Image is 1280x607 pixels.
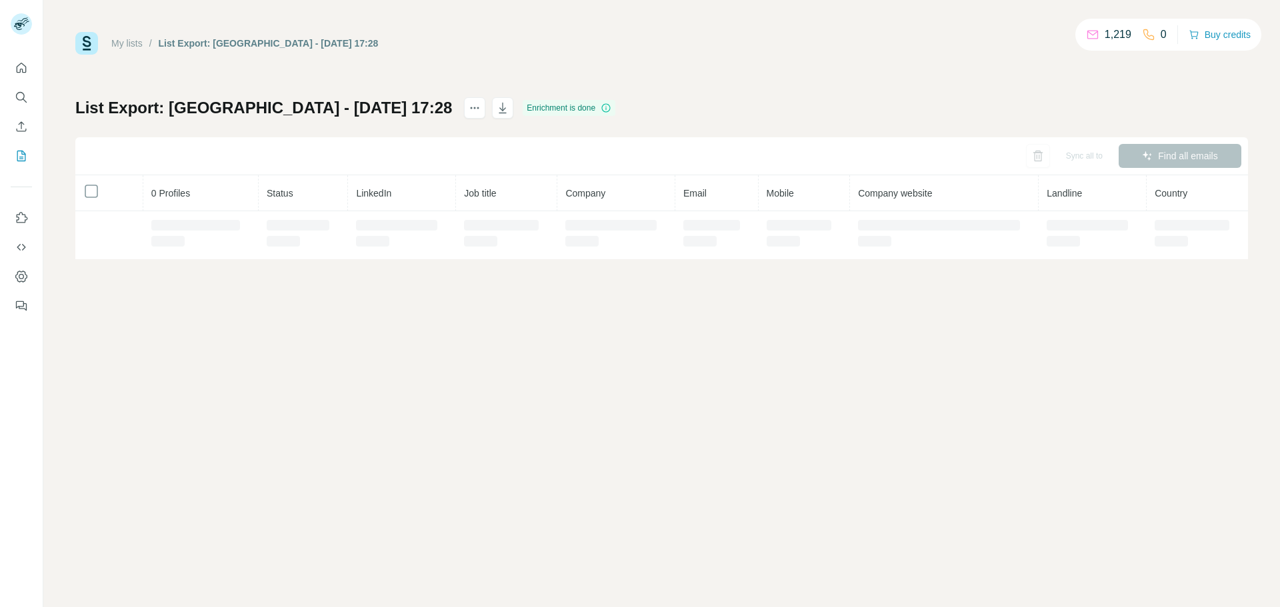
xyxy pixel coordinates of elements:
[11,115,32,139] button: Enrich CSV
[267,188,293,199] span: Status
[523,100,615,116] div: Enrichment is done
[11,56,32,80] button: Quick start
[565,188,605,199] span: Company
[1161,27,1167,43] p: 0
[111,38,143,49] a: My lists
[11,206,32,230] button: Use Surfe on LinkedIn
[1105,27,1131,43] p: 1,219
[75,97,452,119] h1: List Export: [GEOGRAPHIC_DATA] - [DATE] 17:28
[858,188,932,199] span: Company website
[149,37,152,50] li: /
[464,97,485,119] button: actions
[683,188,707,199] span: Email
[11,85,32,109] button: Search
[11,294,32,318] button: Feedback
[1047,188,1082,199] span: Landline
[464,188,496,199] span: Job title
[11,265,32,289] button: Dashboard
[151,188,190,199] span: 0 Profiles
[159,37,379,50] div: List Export: [GEOGRAPHIC_DATA] - [DATE] 17:28
[767,188,794,199] span: Mobile
[75,32,98,55] img: Surfe Logo
[11,144,32,168] button: My lists
[356,188,391,199] span: LinkedIn
[1189,25,1251,44] button: Buy credits
[1155,188,1187,199] span: Country
[11,235,32,259] button: Use Surfe API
